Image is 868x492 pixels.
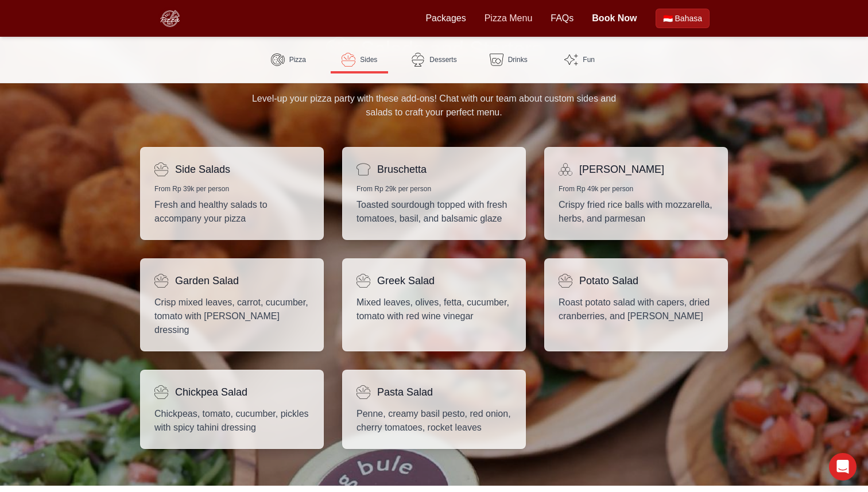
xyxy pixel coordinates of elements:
[342,53,355,67] img: Sides
[675,13,702,24] span: Bahasa
[402,46,466,73] a: Desserts
[356,184,511,193] p: From Rp 29k per person
[158,7,181,30] img: Bali Pizza Party Logo
[551,46,609,73] a: Fun
[377,384,433,400] h4: Pasta Salad
[411,53,425,67] img: Desserts
[579,273,638,289] h4: Potato Salad
[154,296,309,337] p: Crisp mixed leaves, carrot, cucumber, tomato with [PERSON_NAME] dressing
[356,274,370,288] img: salad
[331,46,388,73] a: Sides
[429,55,456,64] span: Desserts
[829,453,857,481] div: Open Intercom Messenger
[559,296,714,323] p: Roast potato salad with capers, dried cranberries, and [PERSON_NAME]
[592,11,637,25] a: Book Now
[289,55,306,64] span: Pizza
[551,11,573,25] a: FAQs
[271,53,285,67] img: Pizza
[579,161,664,177] h4: [PERSON_NAME]
[564,53,578,67] img: Fun
[356,198,511,226] p: Toasted sourdough topped with fresh tomatoes, basil, and balsamic glaze
[241,92,627,119] p: Level-up your pizza party with these add-ons! Chat with our team about custom sides and salads to...
[559,184,714,193] p: From Rp 49k per person
[485,11,533,25] a: Pizza Menu
[154,198,309,226] p: Fresh and healthy salads to accompany your pizza
[490,53,503,67] img: Drinks
[356,162,370,176] img: bread-slice
[508,55,528,64] span: Drinks
[154,184,309,193] p: From Rp 39k per person
[154,162,168,176] img: salad
[480,46,537,73] a: Drinks
[259,46,317,73] a: Pizza
[356,407,511,435] p: Penne, creamy basil pesto, red onion, cherry tomatoes, rocket leaves
[356,385,370,399] img: salad
[559,198,714,226] p: Crispy fried rice balls with mozzarella, herbs, and parmesan
[154,407,309,435] p: Chickpeas, tomato, cucumber, pickles with spicy tahini dressing
[377,161,427,177] h4: Bruschetta
[360,55,377,64] span: Sides
[656,9,710,28] a: Beralih ke Bahasa Indonesia
[175,384,247,400] h4: Chickpea Salad
[154,385,168,399] img: salad
[425,11,466,25] a: Packages
[559,274,572,288] img: salad
[175,273,239,289] h4: Garden Salad
[356,296,511,323] p: Mixed leaves, olives, fetta, cucumber, tomato with red wine vinegar
[175,161,230,177] h4: Side Salads
[154,274,168,288] img: salad
[377,273,435,289] h4: Greek Salad
[559,162,572,176] img: ball-pile
[583,55,595,64] span: Fun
